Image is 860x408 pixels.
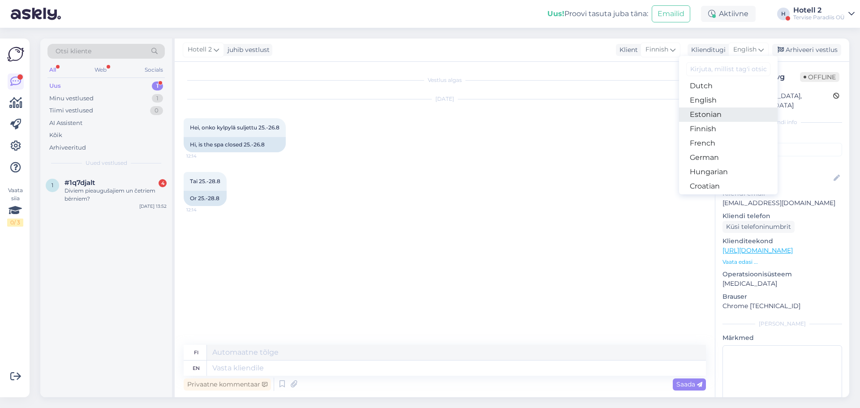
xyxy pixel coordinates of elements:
[645,45,668,55] span: Finnish
[159,179,167,187] div: 4
[722,221,795,233] div: Küsi telefoninumbrit
[47,64,58,76] div: All
[184,378,271,391] div: Privaatne kommentaar
[64,187,167,203] div: Diviem pieaugušajiem un četriem bērniem?
[49,94,94,103] div: Minu vestlused
[547,9,564,18] b: Uus!
[722,292,842,301] p: Brauser
[49,119,82,128] div: AI Assistent
[800,72,839,82] span: Offline
[679,165,778,179] a: Hungarian
[793,7,845,14] div: Hotell 2
[86,159,127,167] span: Uued vestlused
[701,6,756,22] div: Aktiivne
[143,64,165,76] div: Socials
[722,118,842,126] div: Kliendi info
[722,160,842,169] p: Kliendi nimi
[152,94,163,103] div: 1
[150,106,163,115] div: 0
[49,143,86,152] div: Arhiveeritud
[679,150,778,165] a: German
[49,82,61,90] div: Uus
[686,62,770,76] input: Kirjuta, millist tag'i otsid
[793,14,845,21] div: Tervise Paradiis OÜ
[676,380,702,388] span: Saada
[679,93,778,107] a: English
[7,219,23,227] div: 0 / 3
[722,189,842,198] p: Kliendi email
[93,64,108,76] div: Web
[184,95,706,103] div: [DATE]
[190,178,220,185] span: Tai 25.-28.8
[722,132,842,141] p: Kliendi tag'id
[186,206,220,213] span: 12:14
[152,82,163,90] div: 1
[723,173,832,183] input: Lisa nimi
[722,246,793,254] a: [URL][DOMAIN_NAME]
[186,153,220,159] span: 12:14
[722,236,842,246] p: Klienditeekond
[725,91,833,110] div: [GEOGRAPHIC_DATA], [GEOGRAPHIC_DATA]
[139,203,167,210] div: [DATE] 13:52
[616,45,638,55] div: Klient
[722,143,842,156] input: Lisa tag
[722,279,842,288] p: [MEDICAL_DATA]
[188,45,212,55] span: Hotell 2
[49,131,62,140] div: Kõik
[722,320,842,328] div: [PERSON_NAME]
[190,124,279,131] span: Hei, onko kylpylä suljettu 25.-26.8
[679,179,778,193] a: Croatian
[56,47,91,56] span: Otsi kliente
[722,258,842,266] p: Vaata edasi ...
[679,79,778,93] a: Dutch
[793,7,855,21] a: Hotell 2Tervise Paradiis OÜ
[722,198,842,208] p: [EMAIL_ADDRESS][DOMAIN_NAME]
[194,345,198,360] div: fi
[722,333,842,343] p: Märkmed
[184,137,286,152] div: Hi, is the spa closed 25.-26.8
[722,301,842,311] p: Chrome [TECHNICAL_ID]
[652,5,690,22] button: Emailid
[7,186,23,227] div: Vaata siia
[49,106,93,115] div: Tiimi vestlused
[547,9,648,19] div: Proovi tasuta juba täna:
[733,45,757,55] span: English
[184,76,706,84] div: Vestlus algas
[224,45,270,55] div: juhib vestlust
[722,211,842,221] p: Kliendi telefon
[722,270,842,279] p: Operatsioonisüsteem
[777,8,790,20] div: H
[64,179,95,187] span: #1q7djalt
[688,45,726,55] div: Klienditugi
[679,136,778,150] a: French
[184,191,227,206] div: Or 25.-28.8
[193,361,200,376] div: en
[772,44,841,56] div: Arhiveeri vestlus
[52,182,53,189] span: 1
[679,107,778,122] a: Estonian
[7,46,24,63] img: Askly Logo
[679,122,778,136] a: Finnish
